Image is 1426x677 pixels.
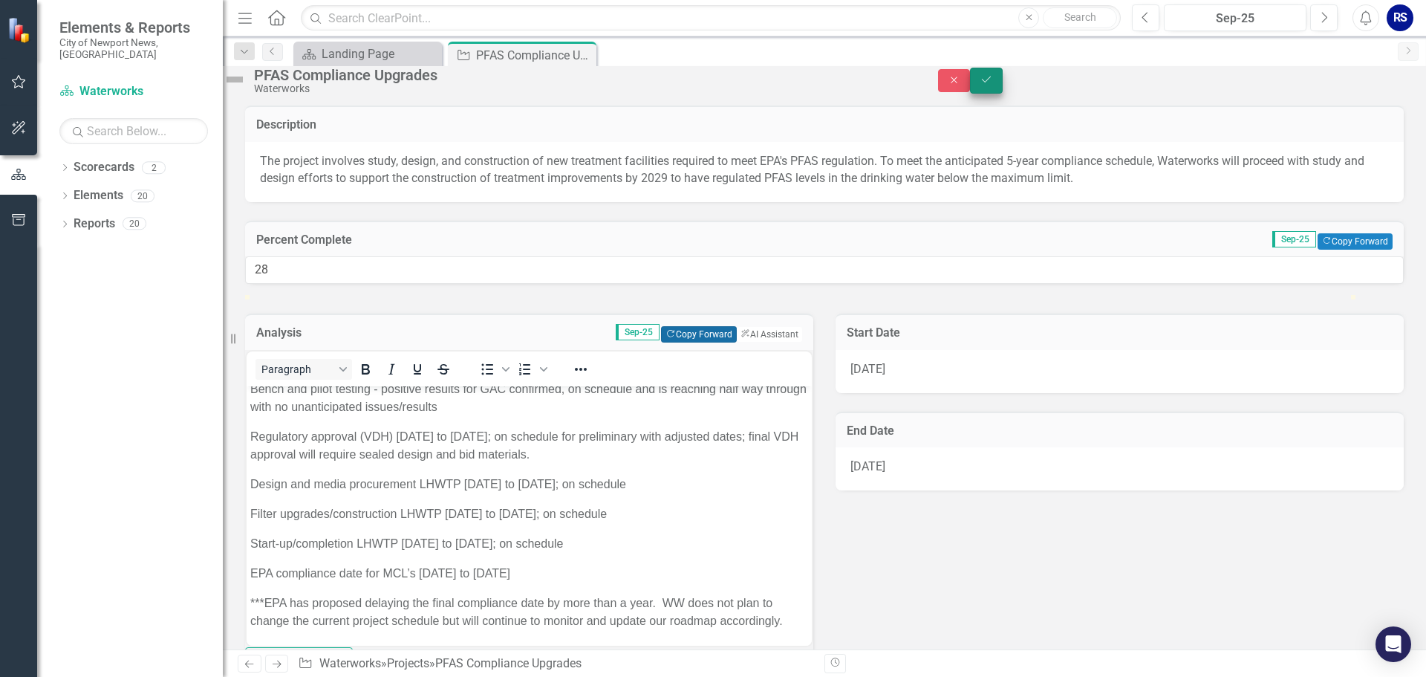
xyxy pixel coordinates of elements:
[254,67,908,83] div: PFAS Compliance Upgrades
[847,326,1393,340] h3: Start Date
[260,153,1389,187] p: The project involves study, design, and construction of new treatment facilities required to meet...
[616,324,660,340] span: Sep-25
[247,386,812,646] iframe: Rich Text Area
[431,359,456,380] button: Strikethrough
[1169,10,1301,27] div: Sep-25
[298,655,813,673] div: » »
[661,326,736,343] button: Copy Forward
[223,68,247,91] img: Not Defined
[255,359,352,380] button: Block Paragraph
[297,45,438,63] a: Landing Page
[4,89,561,107] p: Design and media procurement LHWTP [DATE] to [DATE]; on schedule
[123,218,146,230] div: 20
[74,159,134,176] a: Scorecards
[74,187,123,204] a: Elements
[142,161,166,174] div: 2
[4,149,561,166] p: Start-up/completion LHWTP [DATE] to [DATE]; on schedule
[59,36,208,61] small: City of Newport News, [GEOGRAPHIC_DATA]
[737,327,802,342] button: AI Assistant
[1375,626,1411,662] div: Open Intercom Messenger
[256,326,363,340] h3: Analysis
[1043,7,1117,28] button: Search
[4,119,561,137] p: Filter upgrades/construction LHWTP [DATE] to [DATE]; on schedule
[847,424,1393,438] h3: End Date
[256,118,1393,132] h3: Description
[319,656,381,670] a: Waterworks
[261,363,334,375] span: Paragraph
[74,216,115,233] a: Reports
[59,118,208,144] input: Search Below...
[1164,4,1306,31] button: Sep-25
[59,19,208,36] span: Elements & Reports
[379,359,404,380] button: Italic
[254,83,908,94] div: Waterworks
[568,359,593,380] button: Reveal or hide additional toolbar items
[301,5,1121,31] input: Search ClearPoint...
[1387,4,1413,31] button: RS
[245,647,353,673] button: Switch to old editor
[1318,233,1393,250] button: Copy Forward
[435,656,582,670] div: PFAS Compliance Upgrades
[475,359,512,380] div: Bullet list
[59,83,208,100] a: Waterworks
[476,46,593,65] div: PFAS Compliance Upgrades
[4,208,561,244] p: ***EPA has proposed delaying the final compliance date by more than a year. WW does not plan to c...
[850,362,885,376] span: [DATE]
[353,359,378,380] button: Bold
[387,656,429,670] a: Projects
[1064,11,1096,23] span: Search
[4,178,561,196] p: EPA compliance date for MCL’s [DATE] to [DATE]
[256,233,759,247] h3: Percent Complete
[512,359,550,380] div: Numbered list
[1272,231,1316,247] span: Sep-25
[322,45,438,63] div: Landing Page
[131,190,154,202] div: 20
[7,16,33,42] img: ClearPoint Strategy
[405,359,430,380] button: Underline
[850,459,885,473] span: [DATE]
[4,42,561,77] p: Regulatory approval (VDH) [DATE] to [DATE]; on schedule for preliminary with adjusted dates; fina...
